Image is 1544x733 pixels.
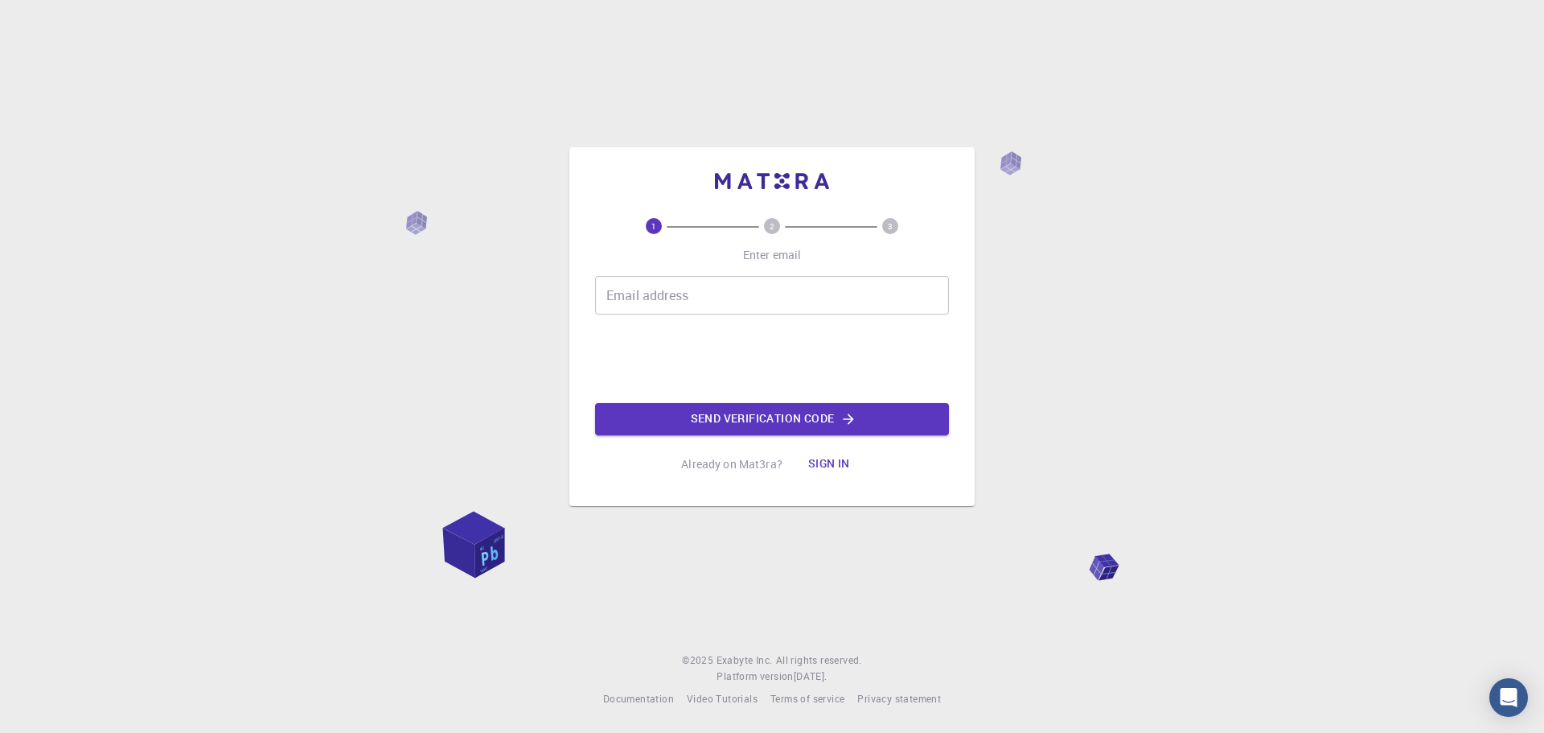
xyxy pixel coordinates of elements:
iframe: reCAPTCHA [650,327,894,390]
a: Terms of service [770,691,844,707]
span: Exabyte Inc. [717,653,773,666]
span: © 2025 [682,653,716,669]
div: Open Intercom Messenger [1489,678,1528,717]
a: Privacy statement [857,691,941,707]
span: Documentation [603,692,674,705]
text: 3 [888,220,893,232]
a: Exabyte Inc. [717,653,773,669]
a: Documentation [603,691,674,707]
text: 1 [651,220,656,232]
p: Already on Mat3ra? [681,456,782,472]
button: Send verification code [595,403,949,435]
span: Video Tutorials [687,692,758,705]
span: All rights reserved. [776,653,862,669]
span: [DATE] . [794,669,827,682]
p: Enter email [743,247,802,263]
span: Terms of service [770,692,844,705]
text: 2 [770,220,774,232]
span: Platform version [717,669,793,685]
span: Privacy statement [857,692,941,705]
a: [DATE]. [794,669,827,685]
button: Sign in [795,448,863,480]
a: Video Tutorials [687,691,758,707]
